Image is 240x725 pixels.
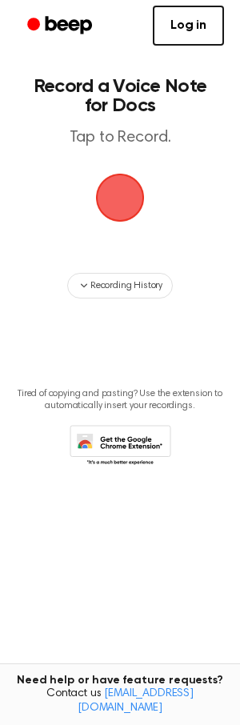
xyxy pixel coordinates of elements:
[16,10,106,42] a: Beep
[78,688,194,714] a: [EMAIL_ADDRESS][DOMAIN_NAME]
[67,273,173,298] button: Recording History
[29,77,211,115] h1: Record a Voice Note for Docs
[153,6,224,46] a: Log in
[10,687,230,715] span: Contact us
[29,128,211,148] p: Tap to Record.
[90,278,162,293] span: Recording History
[96,174,144,222] img: Beep Logo
[13,388,227,412] p: Tired of copying and pasting? Use the extension to automatically insert your recordings.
